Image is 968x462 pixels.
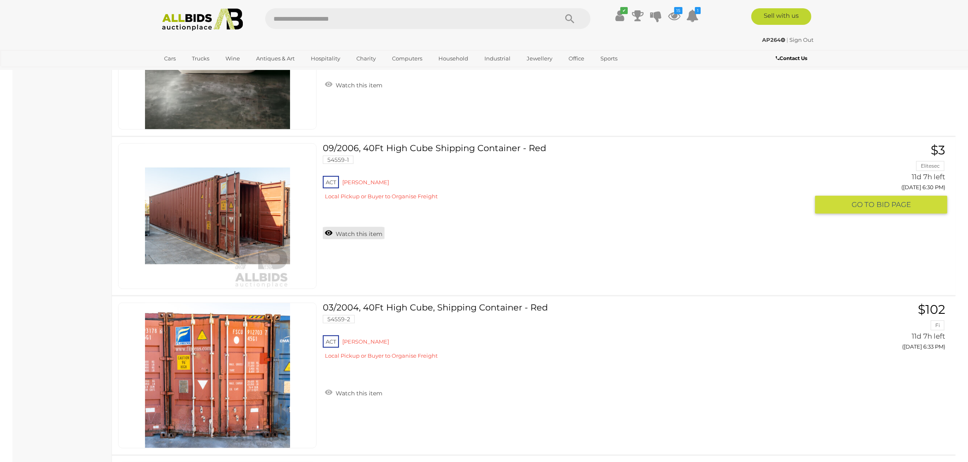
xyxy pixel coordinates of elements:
button: Search [549,8,590,29]
a: $102 Fi 11d 7h left ([DATE] 6:33 PM) [821,303,947,354]
a: ✔ [613,8,626,23]
span: | [786,36,788,43]
a: Watch this item [323,227,385,239]
span: GO TO [852,200,876,209]
a: Trucks [186,52,215,65]
span: Watch this item [334,390,382,397]
a: Office [563,52,590,65]
span: $102 [918,302,945,317]
a: Sports [595,52,623,65]
i: 15 [674,7,682,14]
span: Watch this item [334,82,382,89]
a: Sign Out [789,36,813,43]
a: Wine [220,52,245,65]
img: 54559-1a.jpg [145,144,290,289]
span: $3 [931,142,945,158]
a: Cars [159,52,181,65]
a: AP264 [762,36,786,43]
b: Contact Us [776,55,807,61]
a: Charity [351,52,381,65]
a: Jewellery [521,52,558,65]
a: Sell with us [751,8,811,25]
i: ✔ [620,7,628,14]
button: GO TOBID PAGE [815,196,947,214]
a: 03/2004, 40Ft High Cube, Shipping Container - Red 54559-2 ACT [PERSON_NAME] Local Pickup or Buyer... [329,303,809,366]
a: Computers [387,52,428,65]
a: [GEOGRAPHIC_DATA] [159,65,228,79]
a: $3 Elitesec 11d 7h left ([DATE] 6:30 PM) GO TOBID PAGE [821,143,947,214]
img: 54559-2a.jpg [145,303,290,448]
img: Allbids.com.au [157,8,247,31]
a: Contact Us [776,54,809,63]
a: 1 [686,8,699,23]
i: 1 [695,7,701,14]
span: BID PAGE [876,200,911,209]
a: Antiques & Art [251,52,300,65]
a: 15 [668,8,680,23]
strong: AP264 [762,36,785,43]
a: Watch this item [323,78,385,91]
a: Industrial [479,52,516,65]
a: 09/2006, 40Ft High Cube Shipping Container - Red 54559-1 ACT [PERSON_NAME] Local Pickup or Buyer ... [329,143,809,206]
a: Household [433,52,474,65]
a: Watch this item [323,386,385,399]
a: Hospitality [305,52,346,65]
